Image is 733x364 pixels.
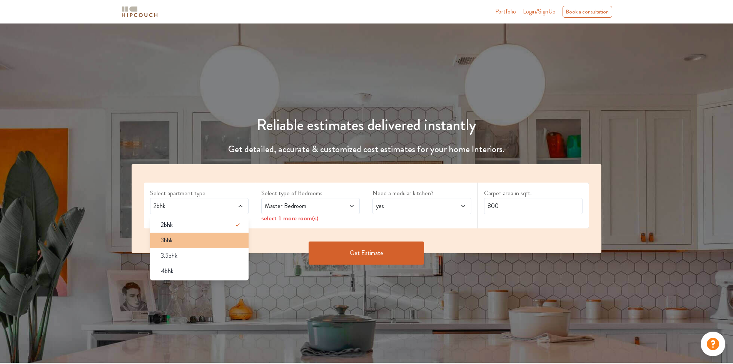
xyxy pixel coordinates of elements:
span: Login/SignUp [523,7,556,16]
div: Book a consultation [563,6,612,18]
input: Enter area sqft [484,198,583,214]
span: 3.5bhk [161,251,177,260]
span: logo-horizontal.svg [120,3,159,20]
img: logo-horizontal.svg [120,5,159,18]
span: 3bhk [161,236,173,245]
button: Get Estimate [309,242,424,265]
div: select 1 more room(s) [261,214,360,222]
label: Carpet area in sqft. [484,189,583,198]
span: 2bhk [161,220,173,230]
label: Select type of Bedrooms [261,189,360,198]
label: Select apartment type [150,189,249,198]
span: 4bhk [161,267,174,276]
h4: Get detailed, accurate & customized cost estimates for your home Interiors. [127,144,606,155]
a: Portfolio [495,7,516,16]
span: 2bhk [152,201,221,211]
span: yes [374,201,443,211]
span: Master Bedroom [263,201,332,211]
h1: Reliable estimates delivered instantly [127,116,606,134]
label: Need a modular kitchen? [372,189,471,198]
